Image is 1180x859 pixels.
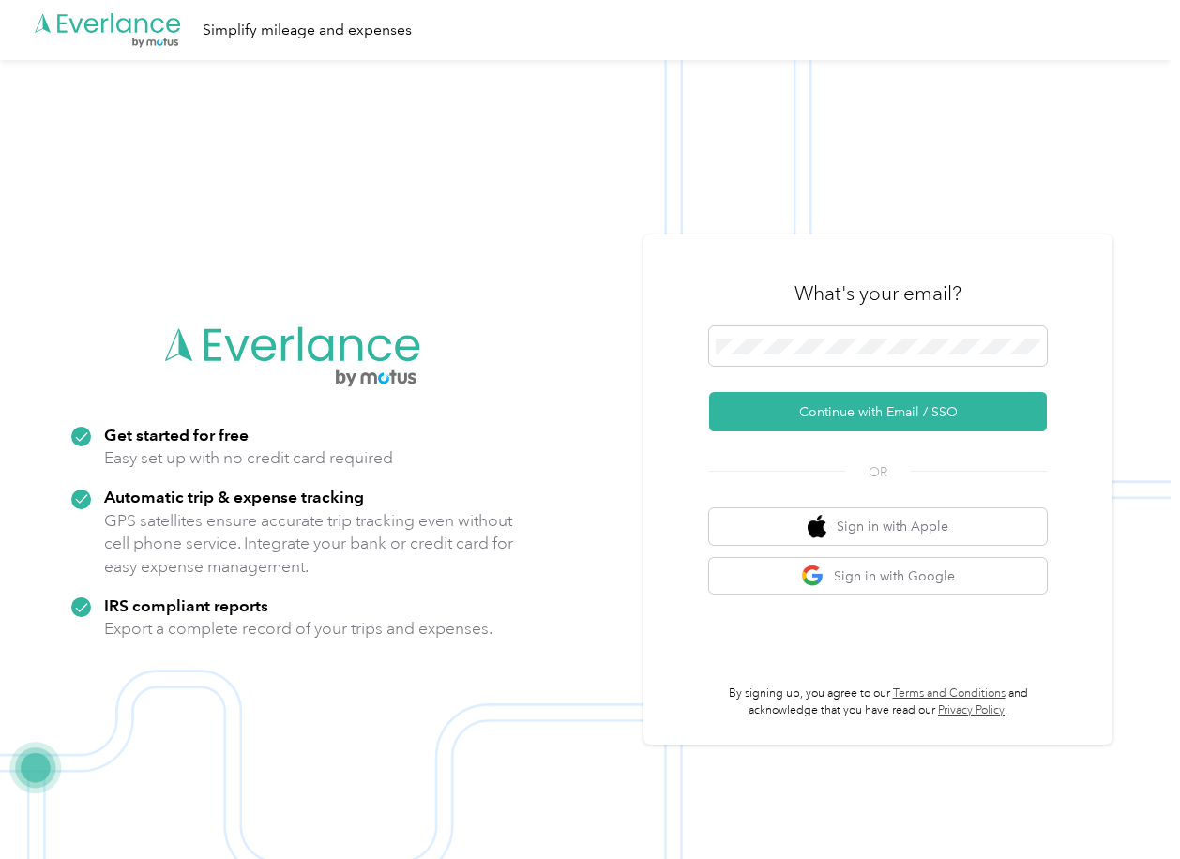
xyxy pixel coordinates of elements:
p: Export a complete record of your trips and expenses. [104,617,492,640]
iframe: Everlance-gr Chat Button Frame [1075,754,1180,859]
p: GPS satellites ensure accurate trip tracking even without cell phone service. Integrate your bank... [104,509,514,579]
span: OR [845,462,911,482]
strong: Get started for free [104,425,249,445]
button: apple logoSign in with Apple [709,508,1047,545]
div: Simplify mileage and expenses [203,19,412,42]
a: Privacy Policy [938,703,1005,717]
p: By signing up, you agree to our and acknowledge that you have read our . [709,686,1047,718]
h3: What's your email? [794,280,961,307]
img: apple logo [808,515,826,538]
strong: IRS compliant reports [104,595,268,615]
strong: Automatic trip & expense tracking [104,487,364,506]
a: Terms and Conditions [893,686,1006,701]
button: google logoSign in with Google [709,558,1047,595]
button: Continue with Email / SSO [709,392,1047,431]
p: Easy set up with no credit card required [104,446,393,470]
img: google logo [801,565,824,588]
